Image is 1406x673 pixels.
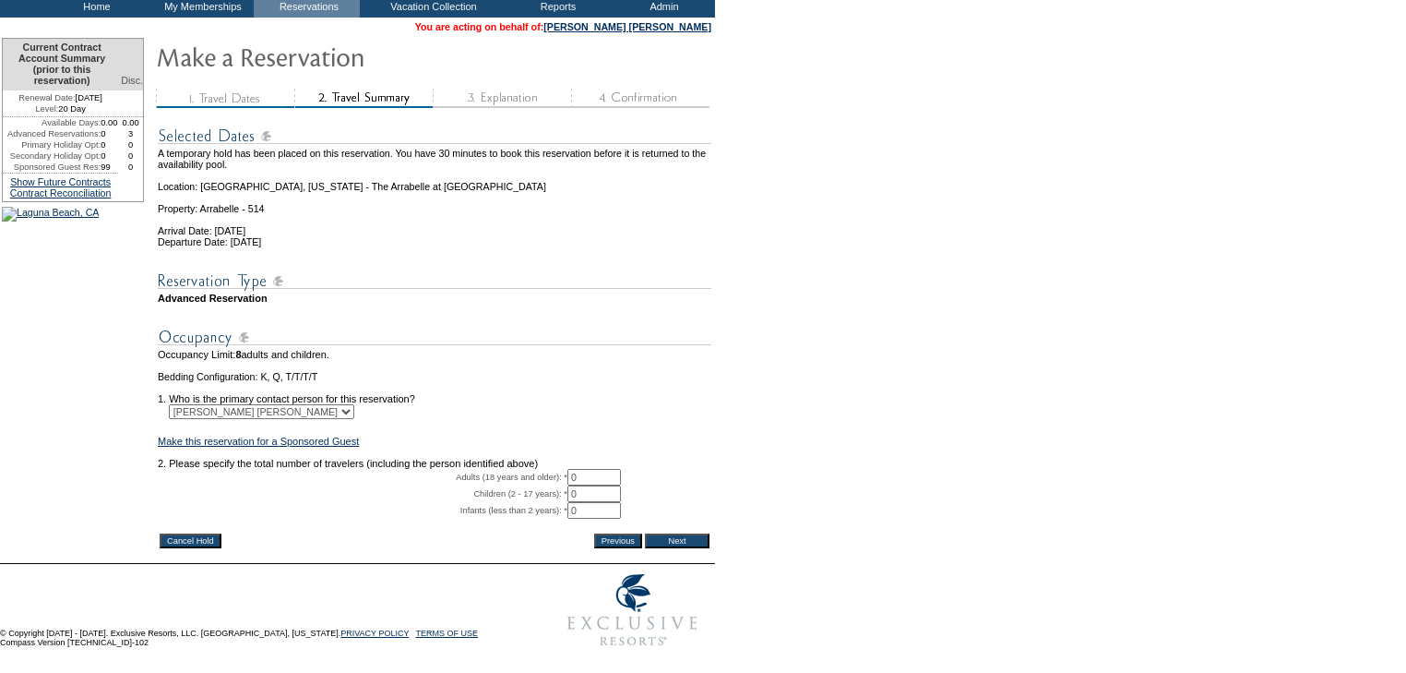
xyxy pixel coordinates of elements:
[158,382,711,404] td: 1. Who is the primary contact person for this reservation?
[160,534,221,548] input: Cancel Hold
[158,326,711,349] img: subTtlOccupancy.gif
[3,90,118,103] td: [DATE]
[158,236,711,247] td: Departure Date: [DATE]
[158,192,711,214] td: Property: Arrabelle - 514
[35,103,58,114] span: Level:
[158,214,711,236] td: Arrival Date: [DATE]
[101,128,118,139] td: 0
[158,469,567,486] td: Adults (18 years and older): *
[118,128,143,139] td: 3
[118,139,143,150] td: 0
[118,162,143,173] td: 0
[158,486,567,502] td: Children (2 - 17 years): *
[158,170,711,192] td: Location: [GEOGRAPHIC_DATA], [US_STATE] - The Arrabelle at [GEOGRAPHIC_DATA]
[158,436,359,447] a: Make this reservation for a Sponsored Guest
[3,103,118,117] td: 20 Day
[415,21,711,32] span: You are acting on behalf of:
[10,187,112,198] a: Contract Reconciliation
[158,502,567,519] td: Infants (less than 2 years): *
[10,176,111,187] a: Show Future Contracts
[18,92,75,103] span: Renewal Date:
[118,150,143,162] td: 0
[3,139,101,150] td: Primary Holiday Opt:
[158,270,711,293] img: subTtlResType.gif
[101,117,118,128] td: 0.00
[3,150,101,162] td: Secondary Holiday Opt:
[158,371,711,382] td: Bedding Configuration: K, Q, T/T/T/T
[550,564,715,656] img: Exclusive Resorts
[340,629,409,638] a: PRIVACY POLICY
[2,207,99,222] img: Laguna Beach, CA
[3,128,101,139] td: Advanced Reservations:
[158,148,711,170] td: A temporary hold has been placed on this reservation. You have 30 minutes to book this reservatio...
[3,39,118,90] td: Current Contract Account Summary (prior to this reservation)
[594,534,642,548] input: Previous
[121,75,143,86] span: Disc.
[645,534,709,548] input: Next
[235,349,241,360] span: 8
[3,117,101,128] td: Available Days:
[101,162,118,173] td: 99
[101,150,118,162] td: 0
[158,458,711,469] td: 2. Please specify the total number of travelers (including the person identified above)
[158,293,711,304] td: Advanced Reservation
[156,89,294,108] img: step1_state3.gif
[543,21,711,32] a: [PERSON_NAME] [PERSON_NAME]
[101,139,118,150] td: 0
[156,38,525,75] img: Make Reservation
[416,629,479,638] a: TERMS OF USE
[158,125,711,148] img: subTtlSelectedDates.gif
[118,117,143,128] td: 0.00
[158,349,711,360] td: Occupancy Limit: adults and children.
[433,89,571,108] img: step3_state1.gif
[3,162,101,173] td: Sponsored Guest Res:
[571,89,709,108] img: step4_state1.gif
[294,89,433,108] img: step2_state2.gif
